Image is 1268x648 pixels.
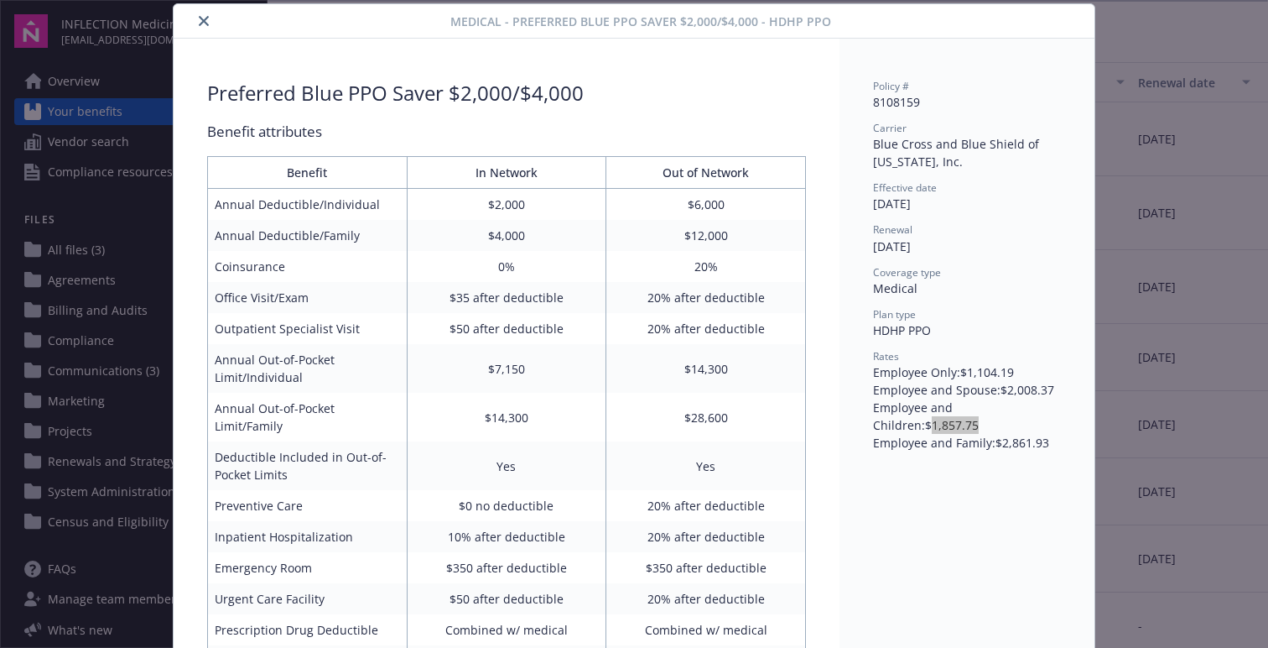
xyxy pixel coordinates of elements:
[873,381,1061,399] div: Employee and Spouse : $2,008.37
[606,251,806,282] td: 20%
[873,93,1061,111] div: 8108159
[208,393,408,442] td: Annual Out-of-Pocket Limit/Family
[407,251,606,282] td: 0%
[873,307,916,321] span: Plan type
[407,583,606,614] td: $50 after deductible
[208,521,408,552] td: Inpatient Hospitalization
[873,195,1061,212] div: [DATE]
[606,220,806,251] td: $12,000
[873,265,941,280] span: Coverage type
[194,11,214,31] button: close
[606,442,806,490] td: Yes
[407,220,606,251] td: $4,000
[407,614,606,645] td: Combined w/ medical
[207,79,584,107] div: Preferred Blue PPO Saver $2,000/$4,000
[873,399,1061,434] div: Employee and Children : $1,857.75
[208,442,408,490] td: Deductible Included in Out-of-Pocket Limits
[606,393,806,442] td: $28,600
[407,189,606,221] td: $2,000
[606,313,806,344] td: 20% after deductible
[208,220,408,251] td: Annual Deductible/Family
[407,313,606,344] td: $50 after deductible
[407,282,606,313] td: $35 after deductible
[606,282,806,313] td: 20% after deductible
[873,363,1061,381] div: Employee Only : $1,104.19
[407,442,606,490] td: Yes
[873,349,899,363] span: Rates
[208,552,408,583] td: Emergency Room
[208,583,408,614] td: Urgent Care Facility
[208,313,408,344] td: Outpatient Specialist Visit
[407,521,606,552] td: 10% after deductible
[606,583,806,614] td: 20% after deductible
[407,490,606,521] td: $0 no deductible
[873,321,1061,339] div: HDHP PPO
[208,251,408,282] td: Coinsurance
[873,222,912,237] span: Renewal
[208,189,408,221] td: Annual Deductible/Individual
[407,344,606,393] td: $7,150
[873,280,1061,297] div: Medical
[407,552,606,583] td: $350 after deductible
[606,490,806,521] td: 20% after deductible
[407,393,606,442] td: $14,300
[450,13,831,30] span: Medical - Preferred Blue PPO Saver $2,000/$4,000 - HDHP PPO
[606,344,806,393] td: $14,300
[873,121,907,135] span: Carrier
[606,521,806,552] td: 20% after deductible
[606,157,806,189] th: Out of Network
[873,180,937,195] span: Effective date
[606,189,806,221] td: $6,000
[407,157,606,189] th: In Network
[873,434,1061,452] div: Employee and Family : $2,861.93
[208,490,408,521] td: Preventive Care
[208,282,408,313] td: Office Visit/Exam
[208,344,408,393] td: Annual Out-of-Pocket Limit/Individual
[873,238,1061,255] div: [DATE]
[208,157,408,189] th: Benefit
[873,79,909,93] span: Policy #
[606,614,806,645] td: Combined w/ medical
[606,552,806,583] td: $350 after deductible
[207,121,806,143] div: Benefit attributes
[873,135,1061,170] div: Blue Cross and Blue Shield of [US_STATE], Inc.
[208,614,408,645] td: Prescription Drug Deductible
